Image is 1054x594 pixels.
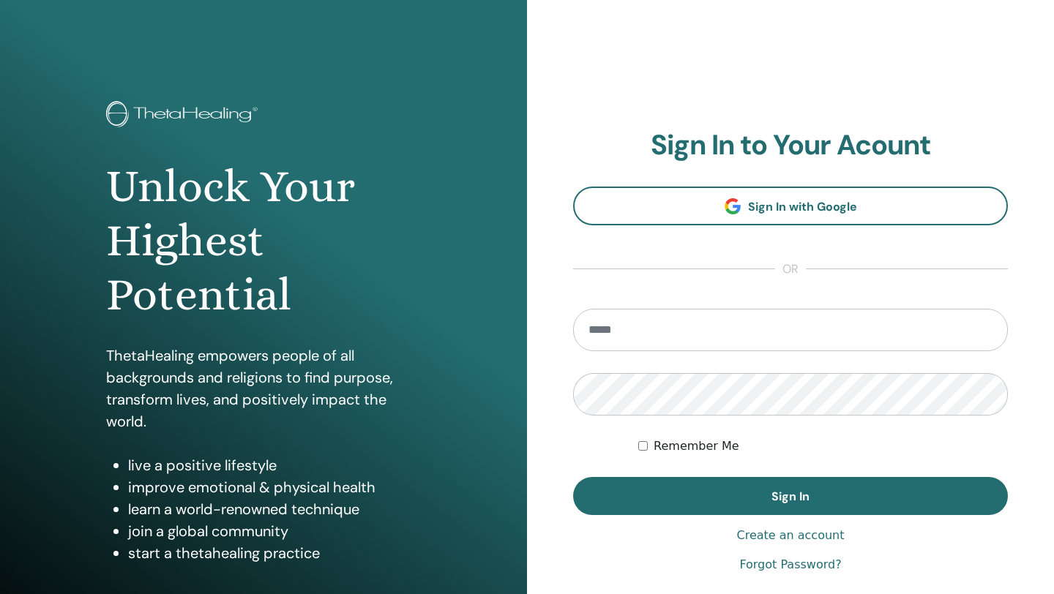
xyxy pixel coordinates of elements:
li: start a thetahealing practice [128,542,421,564]
h2: Sign In to Your Acount [573,129,1008,162]
div: Keep me authenticated indefinitely or until I manually logout [638,437,1008,455]
a: Create an account [736,527,844,544]
a: Forgot Password? [739,556,841,574]
span: Sign In [771,489,810,504]
button: Sign In [573,477,1008,515]
h1: Unlock Your Highest Potential [106,159,421,323]
span: or [775,260,806,278]
span: Sign In with Google [748,199,857,214]
li: live a positive lifestyle [128,454,421,476]
li: improve emotional & physical health [128,476,421,498]
label: Remember Me [654,437,739,455]
li: join a global community [128,520,421,542]
li: learn a world-renowned technique [128,498,421,520]
p: ThetaHealing empowers people of all backgrounds and religions to find purpose, transform lives, a... [106,345,421,432]
a: Sign In with Google [573,187,1008,225]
